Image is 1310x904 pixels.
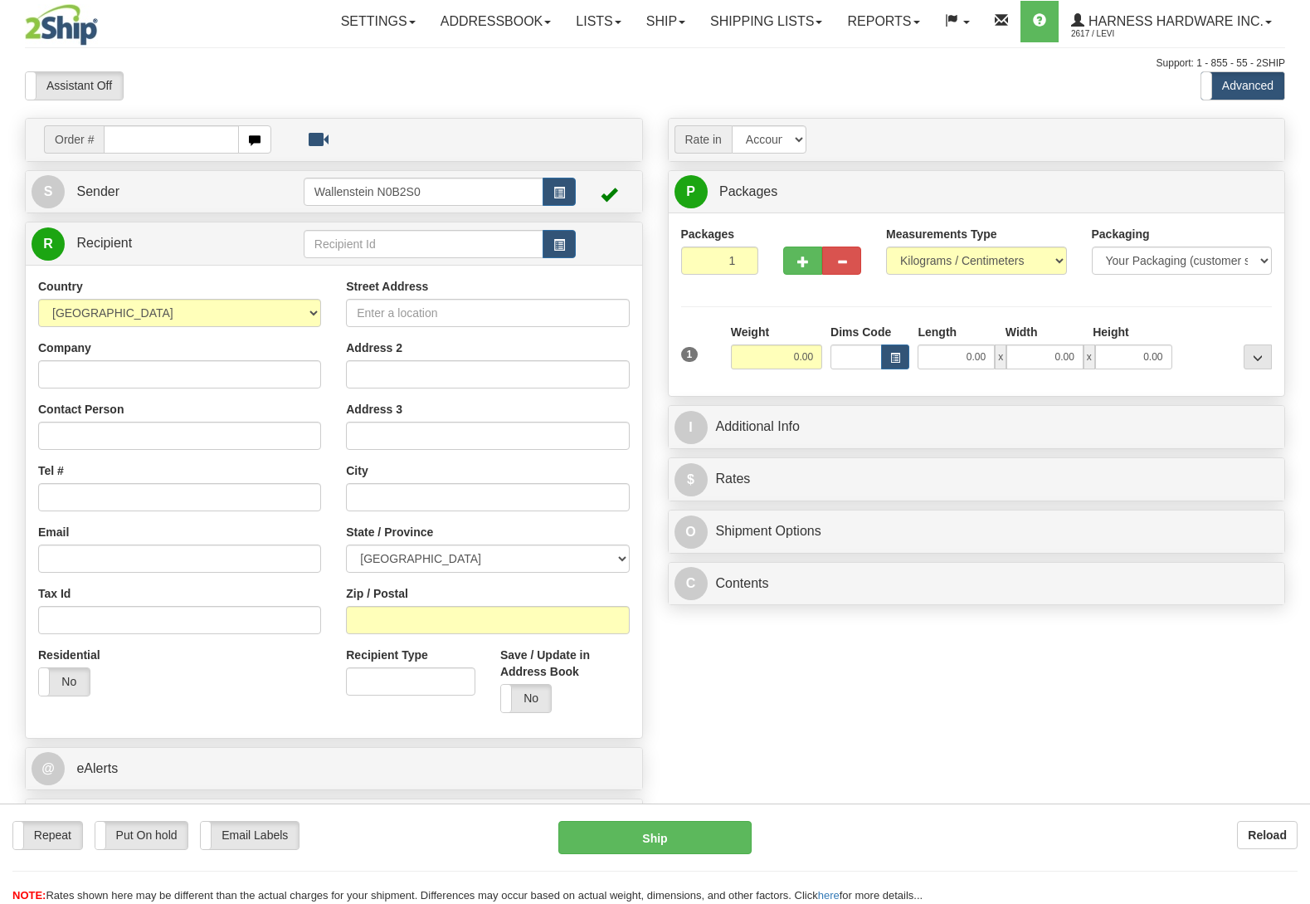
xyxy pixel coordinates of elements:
[818,889,840,902] a: here
[558,821,752,854] button: Ship
[501,685,552,712] label: No
[12,889,46,902] span: NOTE:
[38,647,100,663] label: Residential
[38,585,71,602] label: Tax Id
[674,175,708,208] span: P
[346,462,368,479] label: City
[674,515,1279,549] a: OShipment Options
[1201,72,1284,100] label: Advanced
[32,227,273,261] a: R Recipient
[39,668,90,696] label: No
[32,227,65,261] span: R
[44,125,104,154] span: Order #
[95,822,188,849] label: Put On hold
[38,462,64,479] label: Tel #
[500,647,630,680] label: Save / Update in Address Book
[1006,324,1038,340] label: Width
[674,175,1279,209] a: P Packages
[346,585,408,602] label: Zip / Postal
[428,1,564,42] a: Addressbook
[1084,14,1264,28] span: Harness Hardware Inc.
[674,411,708,444] span: I
[38,340,91,356] label: Company
[32,752,636,786] a: @ eAlerts
[731,324,769,340] label: Weight
[38,401,124,418] label: Contact Person
[681,347,699,362] span: 1
[32,752,65,785] span: @
[25,56,1285,71] div: Support: 1 - 855 - 55 - 2SHIP
[346,401,402,418] label: Address 3
[674,410,1279,444] a: IAdditional Info
[329,1,428,42] a: Settings
[76,236,132,250] span: Recipient
[76,184,119,198] span: Sender
[25,4,98,46] img: logo2617.jpg
[32,175,304,209] a: S Sender
[201,822,299,849] label: Email Labels
[1092,226,1150,242] label: Packaging
[634,1,698,42] a: Ship
[830,324,891,340] label: Dims Code
[674,125,732,154] span: Rate in
[13,822,82,849] label: Repeat
[304,230,543,258] input: Recipient Id
[835,1,932,42] a: Reports
[1071,26,1196,42] span: 2617 / Levi
[563,1,633,42] a: Lists
[346,299,629,327] input: Enter a location
[346,524,433,540] label: State / Province
[304,178,543,206] input: Sender Id
[32,175,65,208] span: S
[1084,344,1095,369] span: x
[38,524,69,540] label: Email
[674,567,708,600] span: C
[346,278,428,295] label: Street Address
[674,462,1279,496] a: $Rates
[674,463,708,496] span: $
[1237,821,1298,849] button: Reload
[995,344,1006,369] span: x
[719,184,777,198] span: Packages
[886,226,997,242] label: Measurements Type
[346,340,402,356] label: Address 2
[1272,367,1308,536] iframe: chat widget
[38,278,83,295] label: Country
[1244,344,1272,369] div: ...
[1059,1,1284,42] a: Harness Hardware Inc. 2617 / Levi
[674,567,1279,601] a: CContents
[918,324,957,340] label: Length
[1093,324,1129,340] label: Height
[76,761,118,775] span: eAlerts
[26,72,123,100] label: Assistant Off
[674,516,708,549] span: O
[346,647,428,663] label: Recipient Type
[1248,828,1287,842] b: Reload
[698,1,835,42] a: Shipping lists
[681,226,735,242] label: Packages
